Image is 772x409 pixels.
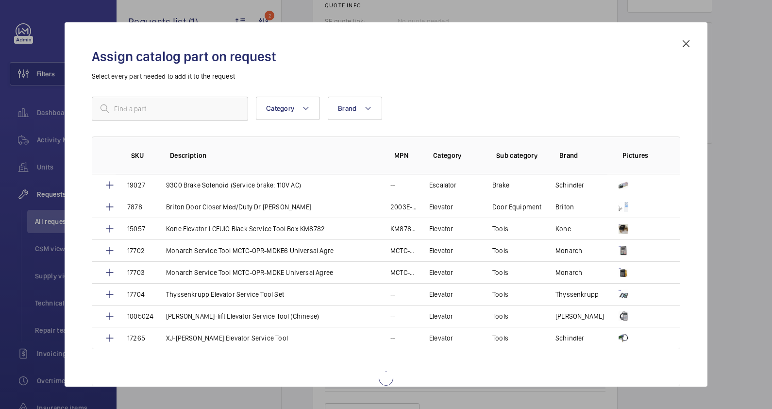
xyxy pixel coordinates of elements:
[92,48,680,66] h2: Assign catalog part on request
[555,202,574,212] p: Briton
[492,180,509,190] p: Brake
[127,180,145,190] p: 19027
[619,246,628,256] img: BlHiTY_O5L3_wQI_5vEe0KXNLGQgl0OCh7_9h-WaauOQoNXo.png
[619,333,628,343] img: NCPdZg_fACw_3-hGgayz3rBMKAAe7IxpGfSuGcn06qZhQRtl.png
[166,180,301,190] p: 9300 Brake Solenoid (Service brake: 110V AC)
[492,311,508,321] p: Tools
[127,311,153,321] p: 1005024
[127,268,145,277] p: 17703
[619,311,628,321] img: e-r9n0XO7Bjj7-mjF8EwlWhqalH2cDTZOKVmyPXrqhA-jmY0.png
[390,290,395,299] p: --
[555,311,604,321] p: [PERSON_NAME]
[492,224,508,234] p: Tools
[166,246,334,256] p: Monarch Service Tool MCTC-OPR-MDKE6 Universal Agre
[429,202,453,212] p: Elevator
[92,97,248,121] input: Find a part
[429,333,453,343] p: Elevator
[559,151,607,160] p: Brand
[92,71,680,81] p: Select every part needed to add it to the request
[166,311,319,321] p: [PERSON_NAME]-lift Elevator Service Tool (Chinese)
[619,290,628,299] img: YWpzJ3ClaJAodK91mOKOTb2c1lTK7iljZA2slmGSY7TICmDo.png
[127,290,145,299] p: 17704
[492,268,508,277] p: Tools
[555,268,582,277] p: Monarch
[619,202,628,212] img: XHy6q7io0xeHurJWy7FuOgr33GDy570DdSvkAsBrSkOPOIBf.png
[619,180,628,190] img: l680YzNF1VvmpiMgFuFItDH31jlyMoxFPJtOQ7miFct6c8un.png
[390,268,418,277] p: MCTC-OPR-MDKE
[390,180,395,190] p: --
[394,151,418,160] p: MPN
[166,268,333,277] p: Monarch Service Tool MCTC-OPR-MDKE Universal Agree
[492,202,542,212] p: Door Equipment
[166,202,311,212] p: Briton Door Closer Med/Duty Dr [PERSON_NAME]
[390,224,418,234] p: KM878240G01
[166,290,284,299] p: Thyssenkrupp Elevator Service Tool Set
[619,268,628,277] img: KpjY9mJ8QHwfpDtG9HYgSmJ5DTw3fak_obX_gxdSoICLTtQ4.png
[496,151,544,160] p: Sub category
[166,333,288,343] p: XJ-[PERSON_NAME] Elevator Service Tool
[266,104,294,112] span: Category
[328,97,382,120] button: Brand
[429,246,453,256] p: Elevator
[555,333,585,343] p: Schindler
[127,246,145,256] p: 17702
[492,290,508,299] p: Tools
[429,290,453,299] p: Elevator
[256,97,320,120] button: Category
[170,151,379,160] p: Description
[390,333,395,343] p: --
[555,290,599,299] p: Thyssenkrupp
[166,224,325,234] p: Kone Elevator LCEUIO Black Service Tool Box KM8782
[619,224,628,234] img: 3C04nhuwBxk5sqFNM83f8dB7qDdgp6Zk3dMxwusc1mq0CnR4.png
[390,311,395,321] p: --
[131,151,154,160] p: SKU
[127,224,145,234] p: 15057
[555,246,582,256] p: Monarch
[622,151,660,160] p: Pictures
[429,180,457,190] p: Escalator
[429,311,453,321] p: Elevator
[390,246,418,256] p: MCTC-OPR-MDKE6
[433,151,481,160] p: Category
[492,246,508,256] p: Tools
[492,333,508,343] p: Tools
[127,333,145,343] p: 17265
[429,268,453,277] p: Elevator
[127,202,142,212] p: 7878
[555,224,571,234] p: Kone
[555,180,585,190] p: Schindler
[429,224,453,234] p: Elevator
[338,104,356,112] span: Brand
[390,202,418,212] p: 2003E-SES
